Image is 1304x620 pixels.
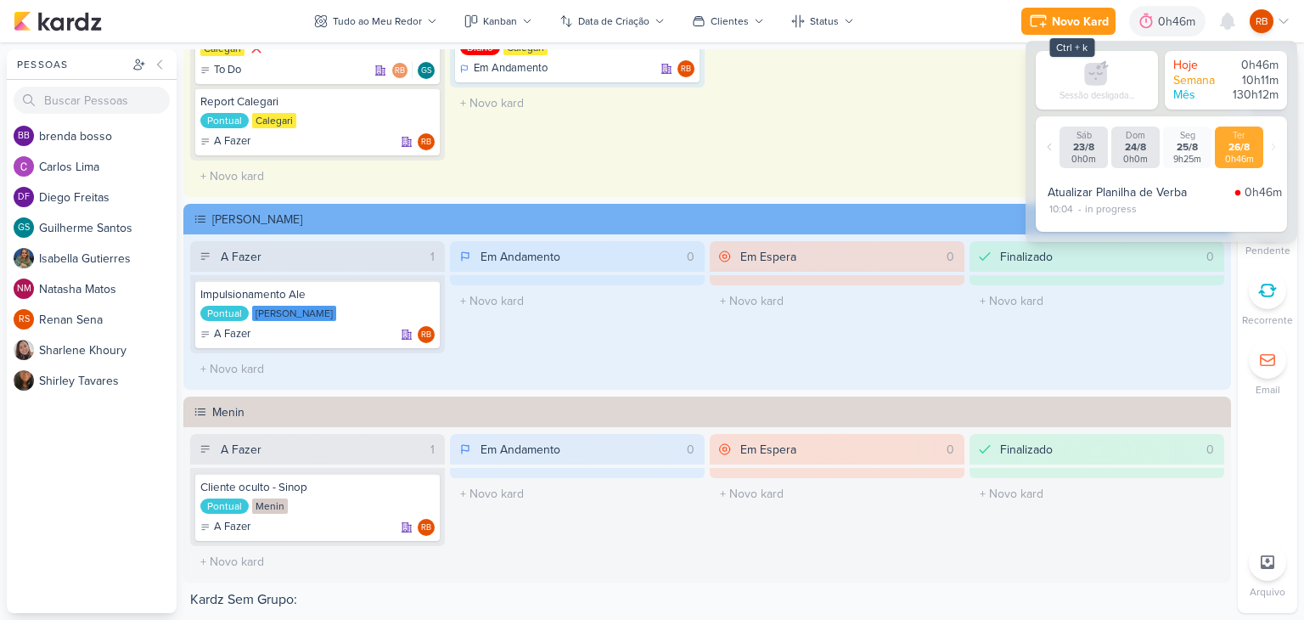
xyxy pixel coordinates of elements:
[1245,243,1290,258] p: Pendente
[1173,87,1224,103] div: Mês
[460,60,548,77] div: Em Andamento
[418,326,435,343] div: Rogerio Bispo
[14,156,34,177] img: Carlos Lima
[1228,58,1279,73] div: 0h46m
[740,441,796,459] div: Em Espera
[14,57,129,72] div: Pessoas
[418,62,435,79] div: Responsável: Guilherme Santos
[214,133,250,150] p: A Fazer
[214,519,250,536] p: A Fazer
[14,340,34,360] img: Sharlene Khoury
[14,126,34,146] div: brenda bosso
[200,133,250,150] div: A Fazer
[453,482,701,506] input: + Novo kard
[713,289,961,313] input: + Novo kard
[677,60,694,77] div: Rogerio Bispo
[1049,38,1094,57] div: Ctrl + k
[1166,141,1208,154] div: 25/8
[1052,13,1109,31] div: Novo Kard
[418,133,435,150] div: Responsável: Rogerio Bispo
[19,315,30,324] p: RS
[1075,201,1085,217] div: -
[940,248,961,266] div: 0
[14,217,34,238] div: Guilherme Santos
[680,248,701,266] div: 0
[1115,154,1156,165] div: 0h0m
[200,62,241,79] div: To Do
[39,372,177,390] div: S h i r l e y T a v a r e s
[221,248,261,266] div: A Fazer
[418,519,435,536] div: Responsável: Rogerio Bispo
[481,248,560,266] div: Em Andamento
[1063,141,1104,154] div: 23/8
[1256,14,1268,29] p: RB
[1218,154,1260,165] div: 0h46m
[252,306,336,321] div: [PERSON_NAME]
[212,211,1226,228] div: [PERSON_NAME]
[1063,154,1104,165] div: 0h0m
[1242,313,1293,328] p: Recorrente
[14,187,34,207] div: Diego Freitas
[18,223,30,233] p: GS
[39,189,177,206] div: D i e g o F r e i t a s
[17,285,31,294] p: NM
[421,138,431,147] p: RB
[18,132,30,141] p: bb
[39,280,177,298] div: N a t a s h a M a t o s
[214,326,250,343] p: A Fazer
[1256,382,1280,397] p: Email
[200,113,249,128] div: Pontual
[200,499,249,514] div: Pontual
[252,113,296,128] div: Calegari
[200,480,435,495] div: Cliente oculto - Sinop
[681,65,691,74] p: RB
[1200,441,1221,459] div: 0
[18,193,30,202] p: DF
[418,133,435,150] div: Rogerio Bispo
[421,331,431,340] p: RB
[453,289,701,313] input: + Novo kard
[1250,584,1285,600] p: Arquivo
[14,370,34,391] img: Shirley Tavares
[391,62,408,79] div: Rogerio Bispo
[214,62,241,79] p: To Do
[1228,73,1279,88] div: 10h11m
[1115,141,1156,154] div: 24/8
[14,248,34,268] img: Isabella Gutierres
[453,91,701,116] input: + Novo kard
[973,482,1221,506] input: + Novo kard
[200,326,250,343] div: A Fazer
[39,341,177,359] div: S h a r l e n e K h o u r y
[1218,130,1260,141] div: Ter
[395,67,405,76] p: RB
[940,441,961,459] div: 0
[221,441,261,459] div: A Fazer
[200,519,250,536] div: A Fazer
[1115,130,1156,141] div: Dom
[481,441,560,459] div: Em Andamento
[677,60,694,77] div: Responsável: Rogerio Bispo
[713,482,961,506] input: + Novo kard
[1228,87,1279,103] div: 130h12m
[973,289,1221,313] input: + Novo kard
[740,248,796,266] div: Em Espera
[194,164,441,189] input: + Novo kard
[1173,73,1224,88] div: Semana
[418,326,435,343] div: Responsável: Rogerio Bispo
[1166,154,1208,165] div: 9h25m
[680,441,701,459] div: 0
[421,67,432,76] p: GS
[14,87,170,114] input: Buscar Pessoas
[1234,189,1241,196] img: tracking
[183,589,1231,613] div: Kardz Sem Grupo:
[1000,248,1053,266] div: Finalizado
[418,62,435,79] div: Guilherme Santos
[200,306,249,321] div: Pontual
[424,441,441,459] div: 1
[1048,201,1075,217] div: 10:04
[252,499,288,514] div: Menin
[418,519,435,536] div: Rogerio Bispo
[194,357,441,381] input: + Novo kard
[14,11,102,31] img: kardz.app
[14,279,34,299] div: Natasha Matos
